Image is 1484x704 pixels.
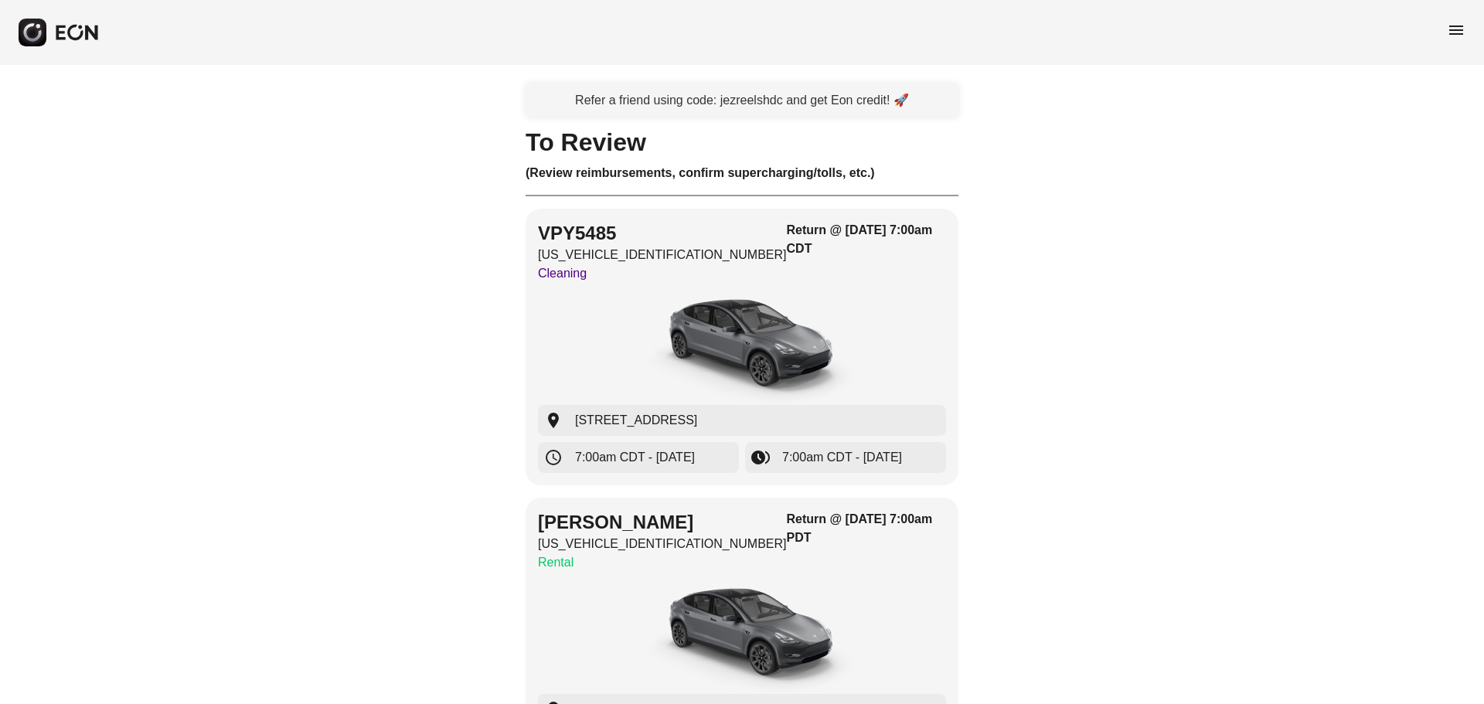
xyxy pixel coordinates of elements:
[538,553,787,572] p: Rental
[538,264,787,283] p: Cleaning
[751,448,770,467] span: browse_gallery
[538,246,787,264] p: [US_VEHICLE_IDENTIFICATION_NUMBER]
[538,221,787,246] h2: VPY5485
[1447,21,1465,39] span: menu
[526,209,958,485] button: VPY5485[US_VEHICLE_IDENTIFICATION_NUMBER]CleaningReturn @ [DATE] 7:00am CDTcar[STREET_ADDRESS]7:0...
[526,133,958,151] h1: To Review
[538,535,787,553] p: [US_VEHICLE_IDENTIFICATION_NUMBER]
[787,221,946,258] h3: Return @ [DATE] 7:00am CDT
[787,510,946,547] h3: Return @ [DATE] 7:00am PDT
[782,448,902,467] span: 7:00am CDT - [DATE]
[526,164,958,182] h3: (Review reimbursements, confirm supercharging/tolls, etc.)
[526,83,958,117] a: Refer a friend using code: jezreelshdc and get Eon credit! 🚀
[575,411,697,430] span: [STREET_ADDRESS]
[626,289,858,405] img: car
[575,448,695,467] span: 7:00am CDT - [DATE]
[544,448,563,467] span: schedule
[544,411,563,430] span: location_on
[626,578,858,694] img: car
[538,510,787,535] h2: [PERSON_NAME]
